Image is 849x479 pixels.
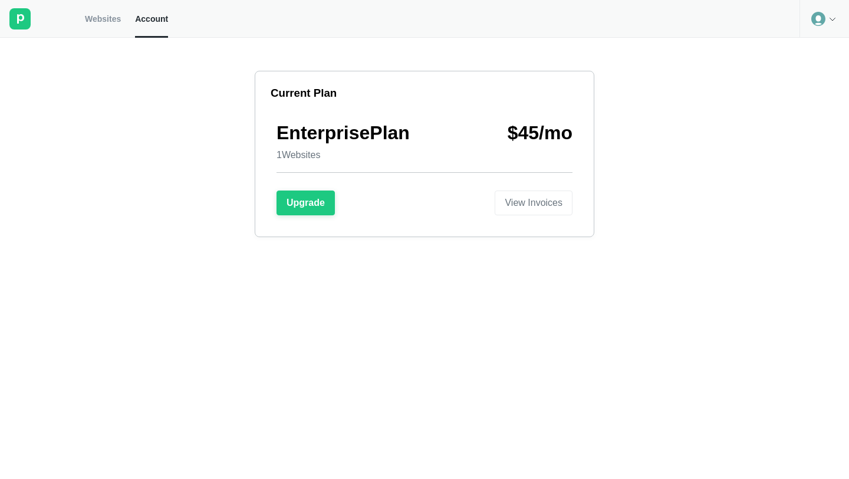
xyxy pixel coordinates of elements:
[271,87,337,100] h3: Current Plan
[277,191,335,215] button: Upgrade
[85,14,121,24] span: Websites
[277,122,410,144] h1: Enterprise Plan
[277,150,410,160] p: 1 Websites
[287,198,325,208] div: Upgrade
[508,122,572,144] h1: $ 45 /mo
[505,198,562,208] div: View Invoices
[135,14,168,24] span: Account
[495,191,572,215] button: View Invoices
